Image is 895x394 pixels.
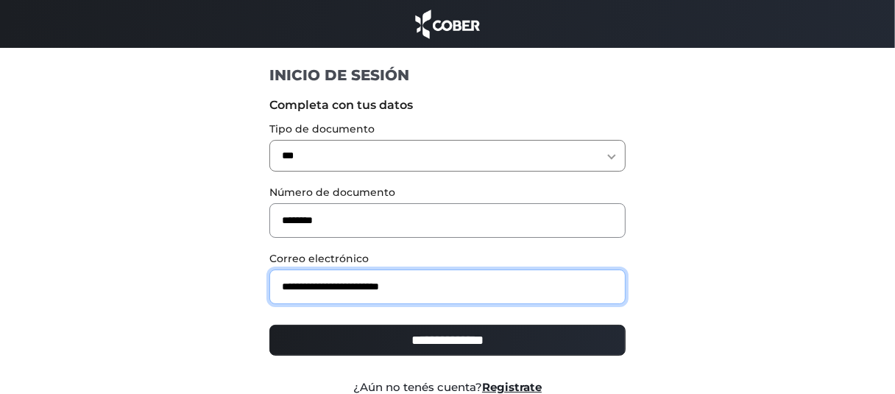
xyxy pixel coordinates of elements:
img: cober_marca.png [411,7,484,41]
label: Completa con tus datos [269,96,625,114]
label: Número de documento [269,185,625,200]
label: Correo electrónico [269,251,625,267]
a: Registrate [482,380,542,394]
label: Tipo de documento [269,122,625,137]
h1: INICIO DE SESIÓN [269,66,625,85]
